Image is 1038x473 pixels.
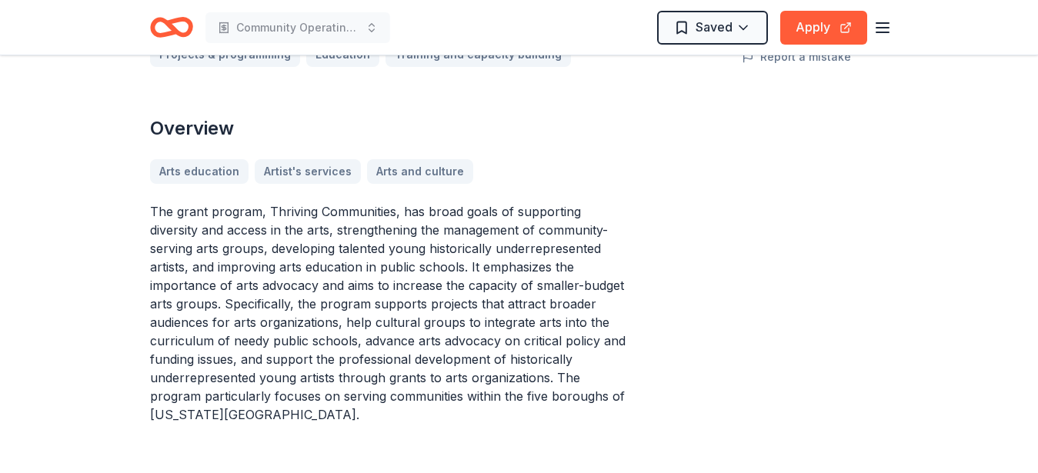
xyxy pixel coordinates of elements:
[150,9,193,45] a: Home
[150,202,630,424] p: The grant program, Thriving Communities, has broad goals of supporting diversity and access in th...
[150,116,630,141] h2: Overview
[742,48,851,66] button: Report a mistake
[205,12,390,43] button: Community Operating rcpenses outreach
[780,11,867,45] button: Apply
[696,17,733,37] span: Saved
[236,18,359,37] span: Community Operating rcpenses outreach
[657,11,768,45] button: Saved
